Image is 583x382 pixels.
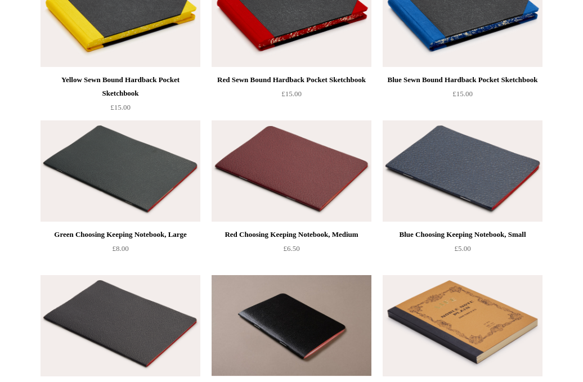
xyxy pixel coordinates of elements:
img: Black Choosing Keeping Medium Notebook [212,275,371,376]
div: Red Choosing Keeping Notebook, Medium [214,228,369,241]
a: Yellow Sewn Bound Hardback Pocket Sketchbook £15.00 [41,73,200,119]
img: Red Choosing Keeping Notebook, Medium [212,120,371,222]
a: Plain Life Noble Notebook Plain Life Noble Notebook [383,275,542,376]
span: £5.00 [454,244,470,253]
span: £15.00 [281,89,302,98]
div: Yellow Sewn Bound Hardback Pocket Sketchbook [43,73,198,100]
div: Blue Choosing Keeping Notebook, Small [385,228,540,241]
a: Black Choosing Keeping Notebook Black Choosing Keeping Notebook [41,275,200,376]
div: Red Sewn Bound Hardback Pocket Sketchbook [214,73,369,87]
span: £15.00 [110,103,131,111]
a: Black Choosing Keeping Medium Notebook Black Choosing Keeping Medium Notebook [212,275,371,376]
span: £6.50 [283,244,299,253]
a: Red Choosing Keeping Notebook, Medium £6.50 [212,228,371,274]
a: Green Choosing Keeping Notebook, Large £8.00 [41,228,200,274]
img: Black Choosing Keeping Notebook [41,275,200,376]
img: Green Choosing Keeping Notebook, Large [41,120,200,222]
div: Green Choosing Keeping Notebook, Large [43,228,198,241]
img: Blue Choosing Keeping Notebook, Small [383,120,542,222]
a: Green Choosing Keeping Notebook, Large Green Choosing Keeping Notebook, Large [41,120,200,222]
a: Blue Sewn Bound Hardback Pocket Sketchbook £15.00 [383,73,542,119]
a: Red Sewn Bound Hardback Pocket Sketchbook £15.00 [212,73,371,119]
span: £15.00 [452,89,473,98]
img: Plain Life Noble Notebook [383,275,542,376]
a: Blue Choosing Keeping Notebook, Small Blue Choosing Keeping Notebook, Small [383,120,542,222]
a: Blue Choosing Keeping Notebook, Small £5.00 [383,228,542,274]
a: Red Choosing Keeping Notebook, Medium Red Choosing Keeping Notebook, Medium [212,120,371,222]
div: Blue Sewn Bound Hardback Pocket Sketchbook [385,73,540,87]
span: £8.00 [112,244,128,253]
